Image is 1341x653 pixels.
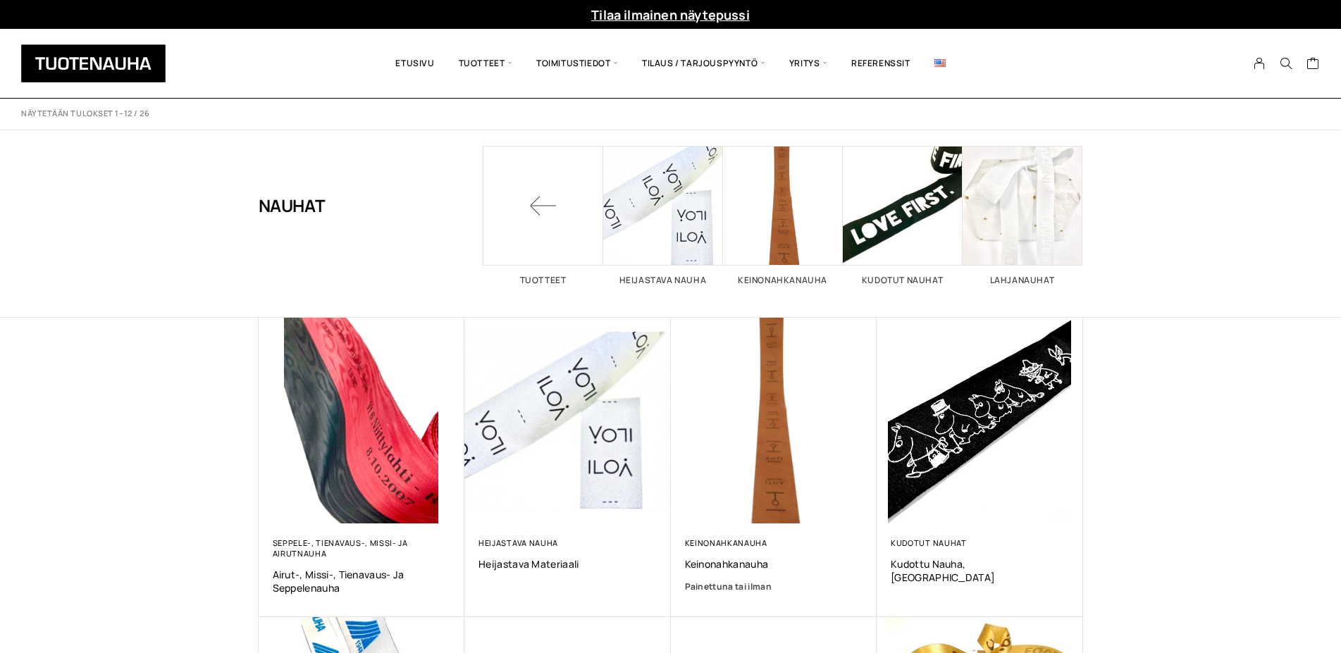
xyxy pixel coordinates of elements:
span: Yritys [777,39,839,87]
a: Keinonahkanauha [685,537,767,548]
h2: Heijastava nauha [603,276,723,285]
strong: Painettuna tai ilman [685,580,772,592]
a: Tuotteet [483,146,603,285]
a: Kudotut nauhat [891,537,967,548]
span: Tuotteet [447,39,524,87]
a: Visit product category Lahjanauhat [963,146,1082,285]
img: English [934,59,946,67]
h1: Nauhat [259,146,326,266]
a: Kudottu nauha, [GEOGRAPHIC_DATA] [891,557,1069,584]
a: Visit product category Kudotut nauhat [843,146,963,285]
a: My Account [1246,57,1273,70]
p: Näytetään tulokset 1–12 / 26 [21,108,149,119]
h2: Tuotteet [483,276,603,285]
a: Keinonahkanauha [685,557,863,571]
a: Heijastava materiaali [478,557,657,571]
h2: Lahjanauhat [963,276,1082,285]
a: Seppele-, tienavaus-, missi- ja airutnauha [273,537,408,559]
a: Visit product category Keinonahkanauha [723,146,843,285]
a: Heijastava nauha [478,537,558,548]
a: Painettuna tai ilman [685,580,863,594]
a: Airut-, missi-, tienavaus- ja seppelenauha [273,568,451,595]
h2: Kudotut nauhat [843,276,963,285]
a: Visit product category Heijastava nauha [603,146,723,285]
a: Cart [1306,56,1320,73]
a: Referenssit [839,39,922,87]
a: Tilaa ilmainen näytepussi [591,6,750,23]
h2: Keinonahkanauha [723,276,843,285]
a: Etusivu [383,39,446,87]
img: Tuotenauha Oy [21,44,166,82]
span: Toimitustiedot [524,39,630,87]
span: Tilaus / Tarjouspyyntö [630,39,777,87]
button: Search [1273,57,1299,70]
